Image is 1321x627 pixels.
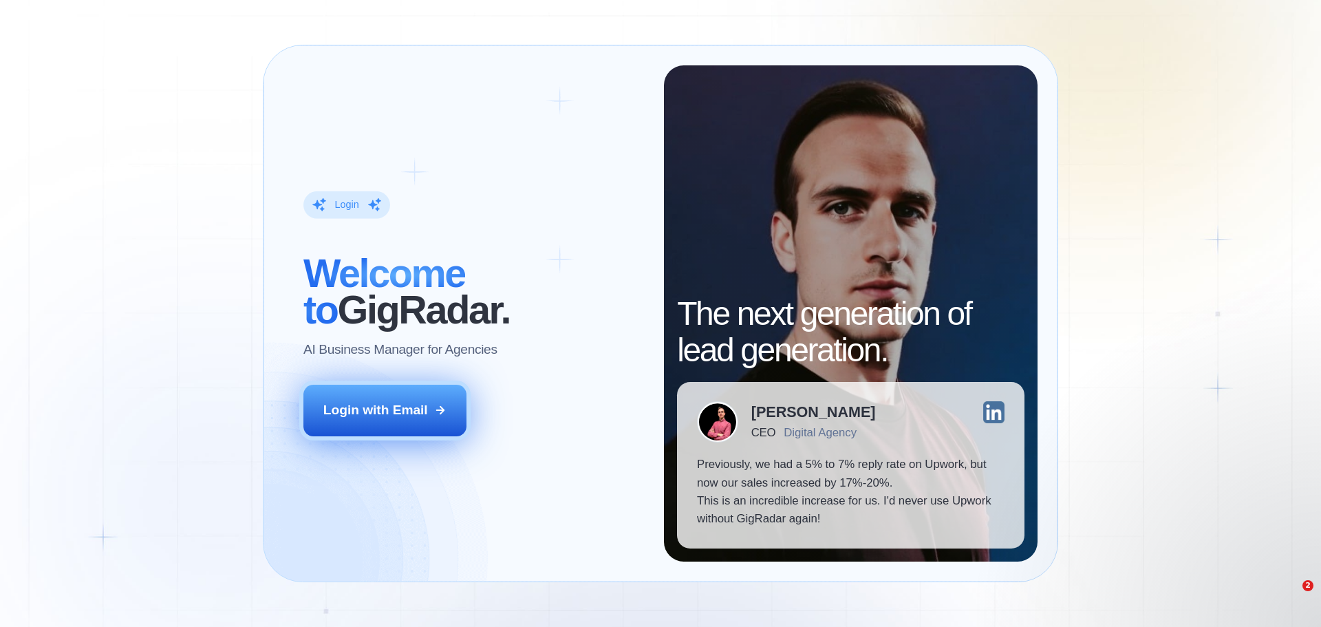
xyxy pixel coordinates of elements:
[751,405,876,420] div: [PERSON_NAME]
[1302,580,1313,591] span: 2
[303,251,465,332] span: Welcome to
[677,296,1024,369] h2: The next generation of lead generation.
[303,255,644,328] h2: ‍ GigRadar.
[751,426,775,439] div: CEO
[303,341,497,359] p: AI Business Manager for Agencies
[697,456,1005,529] p: Previously, we had a 5% to 7% reply rate on Upwork, but now our sales increased by 17%-20%. This ...
[334,198,358,211] div: Login
[1274,580,1307,613] iframe: Intercom live chat
[784,426,857,439] div: Digital Agency
[323,401,428,419] div: Login with Email
[303,385,467,436] button: Login with Email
